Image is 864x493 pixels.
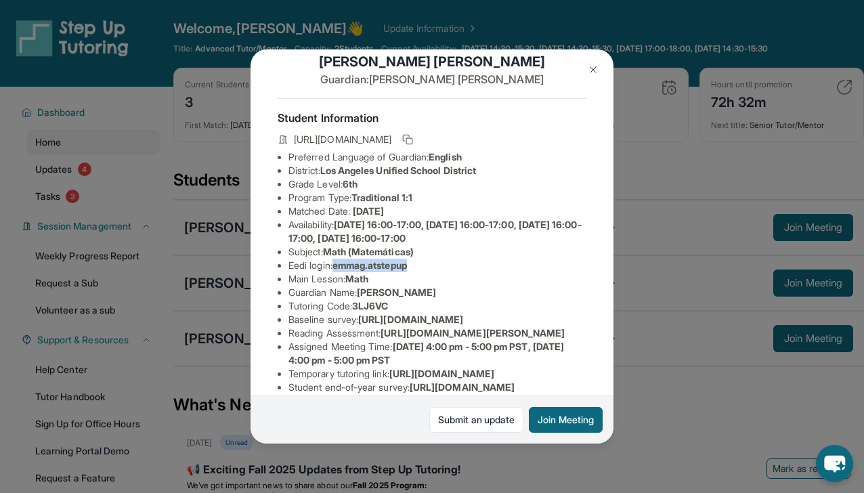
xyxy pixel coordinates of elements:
li: Temporary tutoring link : [288,367,586,381]
span: English [429,151,462,163]
span: emmag.atstepup [332,259,407,271]
li: Reading Assessment : [288,326,586,340]
button: chat-button [816,445,853,482]
span: Math [345,273,368,284]
li: Assigned Meeting Time : [288,340,586,367]
button: Join Meeting [529,407,603,433]
span: [PERSON_NAME] [357,286,436,298]
li: Matched Date: [288,205,586,218]
p: Guardian: [PERSON_NAME] [PERSON_NAME] [278,71,586,87]
button: Copy link [399,131,416,148]
h4: Student Information [278,110,586,126]
li: Availability: [288,218,586,245]
span: Los Angeles Unified School District [320,165,476,176]
span: [DATE] [353,205,384,217]
li: Guardian Name : [288,286,586,299]
span: [DATE] 16:00-17:00, [DATE] 16:00-17:00, [DATE] 16:00-17:00, [DATE] 16:00-17:00 [288,219,582,244]
li: Tutoring Code : [288,299,586,313]
li: Eedi login : [288,259,586,272]
li: District: [288,164,586,177]
li: Grade Level: [288,177,586,191]
li: Subject : [288,245,586,259]
span: [URL][DOMAIN_NAME] [358,314,463,325]
li: Preferred Language of Guardian: [288,150,586,164]
span: [URL][DOMAIN_NAME][PERSON_NAME] [381,327,565,339]
li: Student Learning Portal Link (requires tutoring code) : [288,394,586,421]
span: [URL][DOMAIN_NAME] [294,133,391,146]
a: Submit an update [429,407,523,433]
span: Traditional 1:1 [351,192,412,203]
span: 3LJ6VC [352,300,388,312]
img: Close Icon [588,64,599,75]
span: Math (Matemáticas) [323,246,414,257]
li: Baseline survey : [288,313,586,326]
h1: [PERSON_NAME] [PERSON_NAME] [278,52,586,71]
li: Main Lesson : [288,272,586,286]
span: [URL][DOMAIN_NAME] [410,381,515,393]
span: [URL][DOMAIN_NAME] [389,368,494,379]
li: Student end-of-year survey : [288,381,586,394]
span: [DATE] 4:00 pm - 5:00 pm PST, [DATE] 4:00 pm - 5:00 pm PST [288,341,564,366]
li: Program Type: [288,191,586,205]
span: 6th [343,178,358,190]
